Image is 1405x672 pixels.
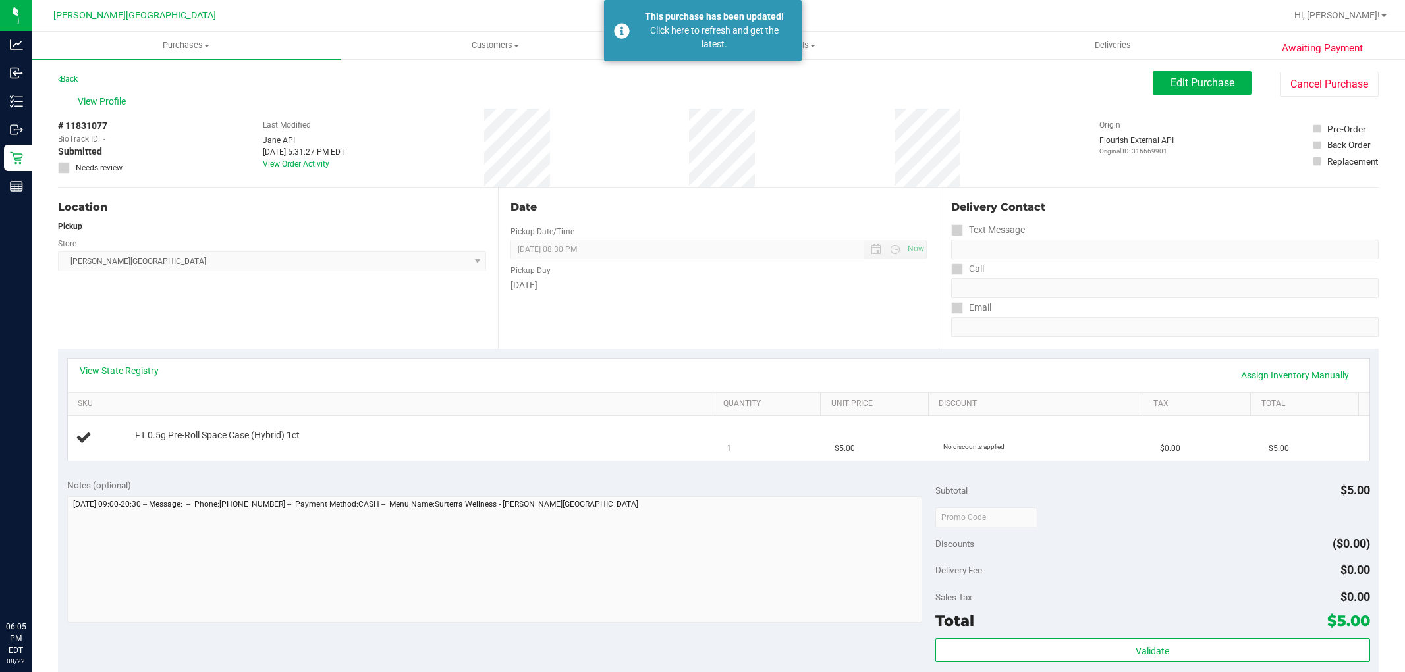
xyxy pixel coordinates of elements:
[58,119,107,133] span: # 11831077
[951,220,1025,240] label: Text Message
[263,146,345,158] div: [DATE] 5:31:27 PM EDT
[1099,119,1120,131] label: Origin
[78,399,708,409] a: SKU
[637,24,792,51] div: Click here to refresh and get the latest.
[1340,590,1370,604] span: $0.00
[935,532,974,556] span: Discounts
[951,278,1379,298] input: Format: (999) 999-9999
[935,565,982,575] span: Delivery Fee
[958,32,1267,59] a: Deliveries
[951,259,984,278] label: Call
[13,567,53,606] iframe: Resource center
[935,611,974,630] span: Total
[510,278,926,292] div: [DATE]
[1294,10,1380,20] span: Hi, [PERSON_NAME]!
[1261,399,1354,409] a: Total
[32,39,341,51] span: Purchases
[10,123,23,136] inline-svg: Outbound
[58,222,82,231] strong: Pickup
[263,119,311,131] label: Last Modified
[58,133,100,145] span: BioTrack ID:
[1327,155,1378,168] div: Replacement
[1333,536,1370,550] span: ($0.00)
[58,74,78,84] a: Back
[951,240,1379,259] input: Format: (999) 999-9999
[341,32,649,59] a: Customers
[1232,364,1358,386] a: Assign Inventory Manually
[935,507,1037,527] input: Promo Code
[263,134,345,146] div: Jane API
[1340,563,1370,577] span: $0.00
[1077,39,1149,51] span: Deliveries
[6,656,26,666] p: 08/22
[58,145,102,159] span: Submitted
[67,480,131,490] span: Notes (optional)
[510,199,926,215] div: Date
[10,151,23,165] inline-svg: Retail
[58,199,486,215] div: Location
[637,10,792,24] div: This purchase has been updated!
[10,66,23,80] inline-svg: Inbound
[935,592,972,602] span: Sales Tax
[80,364,159,377] a: View State Registry
[510,226,574,238] label: Pickup Date/Time
[1099,146,1174,156] p: Original ID: 316669901
[58,238,76,249] label: Store
[32,32,341,59] a: Purchases
[1269,442,1289,455] span: $5.00
[103,133,105,145] span: -
[727,442,731,455] span: 1
[510,265,551,276] label: Pickup Day
[1153,399,1246,409] a: Tax
[831,399,923,409] a: Unit Price
[835,442,855,455] span: $5.00
[10,180,23,193] inline-svg: Reports
[1136,646,1169,656] span: Validate
[263,159,329,168] a: View Order Activity
[951,298,991,317] label: Email
[76,162,123,174] span: Needs review
[10,95,23,108] inline-svg: Inventory
[1280,72,1379,97] button: Cancel Purchase
[1153,71,1252,95] button: Edit Purchase
[341,39,649,51] span: Customers
[1160,442,1180,455] span: $0.00
[1340,483,1370,497] span: $5.00
[1099,134,1174,156] div: Flourish External API
[1327,122,1366,136] div: Pre-Order
[935,638,1369,662] button: Validate
[39,565,55,581] iframe: Resource center unread badge
[649,32,958,59] a: Tills
[78,95,130,109] span: View Profile
[935,485,968,496] span: Subtotal
[650,39,958,51] span: Tills
[723,399,815,409] a: Quantity
[951,199,1379,215] div: Delivery Contact
[1327,138,1371,151] div: Back Order
[135,429,300,442] span: FT 0.5g Pre-Roll Space Case (Hybrid) 1ct
[1171,76,1234,89] span: Edit Purchase
[943,443,1005,450] span: No discounts applied
[6,621,26,656] p: 06:05 PM EDT
[10,38,23,51] inline-svg: Analytics
[53,10,216,21] span: [PERSON_NAME][GEOGRAPHIC_DATA]
[1282,41,1363,56] span: Awaiting Payment
[939,399,1138,409] a: Discount
[1327,611,1370,630] span: $5.00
